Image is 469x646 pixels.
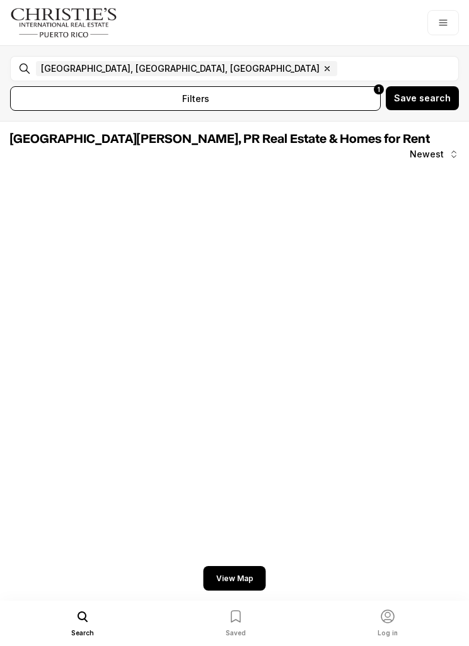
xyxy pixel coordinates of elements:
span: filters [182,92,209,105]
button: Save search [386,86,459,110]
span: 1 [378,84,380,94]
span: Save search [394,93,451,103]
img: logo [10,8,118,38]
span: [GEOGRAPHIC_DATA], [GEOGRAPHIC_DATA], [GEOGRAPHIC_DATA] [41,64,320,74]
span: Newest [410,149,444,159]
button: Newest [402,142,466,167]
button: filters1 [10,86,381,111]
button: View Map [204,566,266,591]
span: [GEOGRAPHIC_DATA][PERSON_NAME], PR Real Estate & Homes for Rent [10,133,430,145]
